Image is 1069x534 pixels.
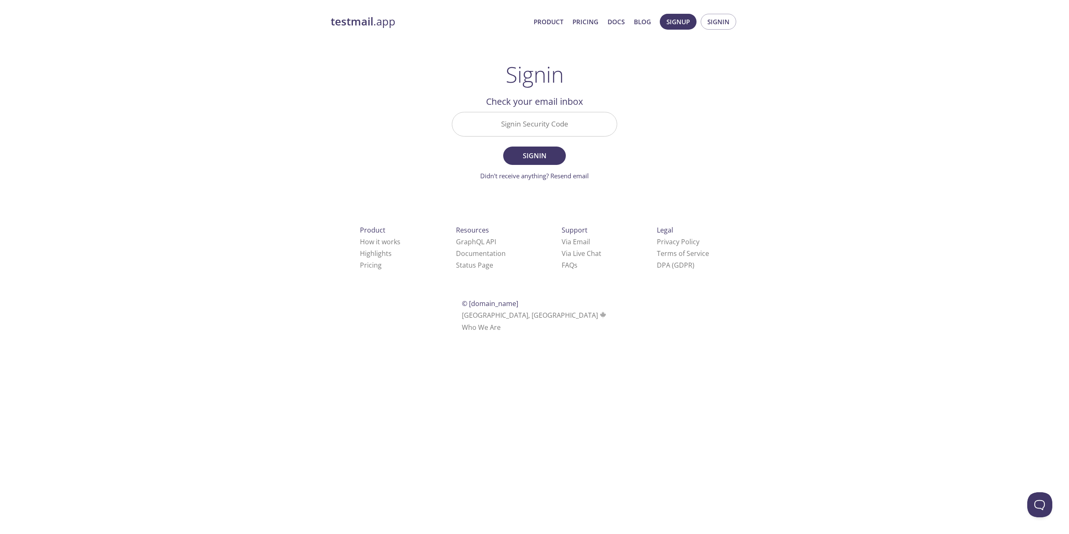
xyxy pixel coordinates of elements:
[666,16,690,27] span: Signup
[456,261,493,270] a: Status Page
[503,147,566,165] button: Signin
[506,62,564,87] h1: Signin
[562,225,588,235] span: Support
[562,249,601,258] a: Via Live Chat
[456,249,506,258] a: Documentation
[360,249,392,258] a: Highlights
[452,94,617,109] h2: Check your email inbox
[657,237,699,246] a: Privacy Policy
[331,14,373,29] strong: testmail
[462,323,501,332] a: Who We Are
[512,150,557,162] span: Signin
[608,16,625,27] a: Docs
[707,16,730,27] span: Signin
[562,261,578,270] a: FAQ
[657,261,694,270] a: DPA (GDPR)
[562,237,590,246] a: Via Email
[360,261,382,270] a: Pricing
[480,172,589,180] a: Didn't receive anything? Resend email
[634,16,651,27] a: Blog
[572,16,598,27] a: Pricing
[462,299,518,308] span: © [DOMAIN_NAME]
[456,225,489,235] span: Resources
[534,16,563,27] a: Product
[456,237,496,246] a: GraphQL API
[1027,492,1052,517] iframe: Help Scout Beacon - Open
[462,311,608,320] span: [GEOGRAPHIC_DATA], [GEOGRAPHIC_DATA]
[360,225,385,235] span: Product
[331,15,527,29] a: testmail.app
[657,249,709,258] a: Terms of Service
[574,261,578,270] span: s
[657,225,673,235] span: Legal
[360,237,400,246] a: How it works
[660,14,697,30] button: Signup
[701,14,736,30] button: Signin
